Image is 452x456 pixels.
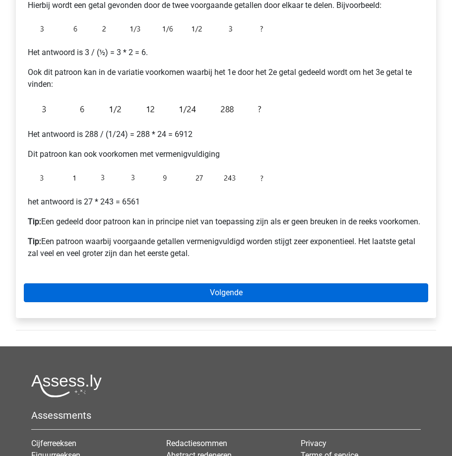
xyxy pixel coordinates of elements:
[28,236,424,260] p: Een patroon waarbij voorgaande getallen vermenigvuldigd worden stijgt zeer exponentieel. Het laat...
[28,217,41,226] b: Tip:
[28,216,424,228] p: Een gedeeld door patroon kan in principe niet van toepassing zijn als er geen breuken in de reeks...
[28,148,424,160] p: Dit patroon kan ook voorkomen met vermenigvuldiging
[28,19,276,39] img: Exceptions_example_2_1.png
[28,237,41,246] b: Tip:
[31,439,76,448] a: Cijferreeksen
[31,374,102,397] img: Assessly logo
[166,439,227,448] a: Redactiesommen
[28,47,424,59] p: Het antwoord is 3 / (½) = 3 * 2 = 6.
[24,283,428,302] a: Volgende
[28,66,424,90] p: Ook dit patroon kan in de variatie voorkomen waarbij het 1e door het 2e getal gedeeld wordt om he...
[28,98,276,121] img: Exceptions_example_2_2.png
[28,196,424,208] p: het antwoord is 27 * 243 = 6561
[31,409,421,421] h5: Assessments
[28,129,424,140] p: Het antwoord is 288 / (1/24) = 288 * 24 = 6912
[301,439,326,448] a: Privacy
[28,168,276,188] img: Exceptions_example_2_3.png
